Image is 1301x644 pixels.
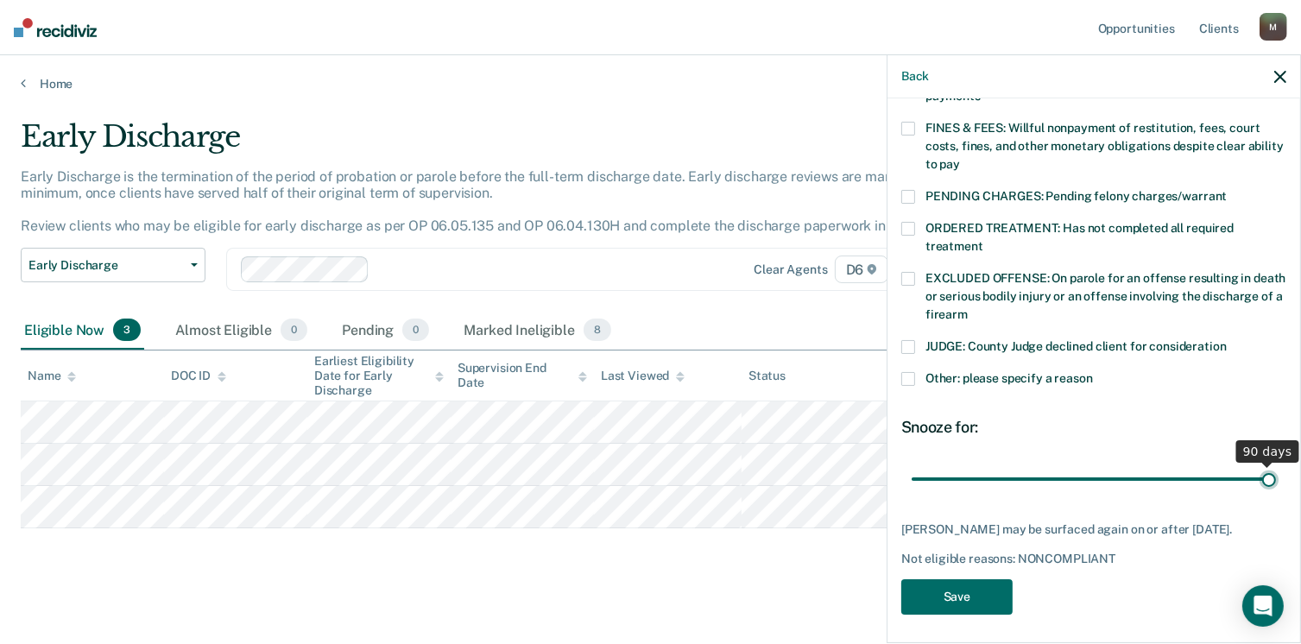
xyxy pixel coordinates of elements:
span: 8 [584,319,611,341]
a: Home [21,76,1280,92]
span: PENDING CHARGES: Pending felony charges/warrant [925,189,1227,203]
div: Snooze for: [901,418,1286,437]
button: Back [901,69,929,84]
p: Early Discharge is the termination of the period of probation or parole before the full-term disc... [21,168,949,235]
div: Marked Ineligible [460,312,615,350]
div: Early Discharge [21,119,996,168]
div: Clear agents [754,262,827,277]
span: Early Discharge [28,258,184,273]
span: 0 [402,319,429,341]
span: Other: please specify a reason [925,371,1093,385]
div: DOC ID [171,369,226,383]
div: Status [748,369,786,383]
span: JUDGE: County Judge declined client for consideration [925,339,1227,353]
div: Pending [338,312,433,350]
span: 3 [113,319,141,341]
div: [PERSON_NAME] may be surfaced again on or after [DATE]. [901,522,1286,537]
div: Name [28,369,76,383]
div: Supervision End Date [458,361,587,390]
div: Eligible Now [21,312,144,350]
div: Not eligible reasons: NONCOMPLIANT [901,552,1286,566]
div: Last Viewed [601,369,685,383]
div: 90 days [1236,440,1299,463]
img: Recidiviz [14,18,97,37]
span: ORDERED TREATMENT: Has not completed all required treatment [925,221,1234,253]
div: Almost Eligible [172,312,311,350]
div: Earliest Eligibility Date for Early Discharge [314,354,444,397]
span: EXCLUDED OFFENSE: On parole for an offense resulting in death or serious bodily injury or an offe... [925,271,1285,321]
div: Open Intercom Messenger [1242,585,1284,627]
span: FINES & FEES: Willful nonpayment of restitution, fees, court costs, fines, and other monetary obl... [925,121,1284,171]
div: M [1260,13,1287,41]
button: Save [901,579,1013,615]
span: D6 [835,256,889,283]
span: 0 [281,319,307,341]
